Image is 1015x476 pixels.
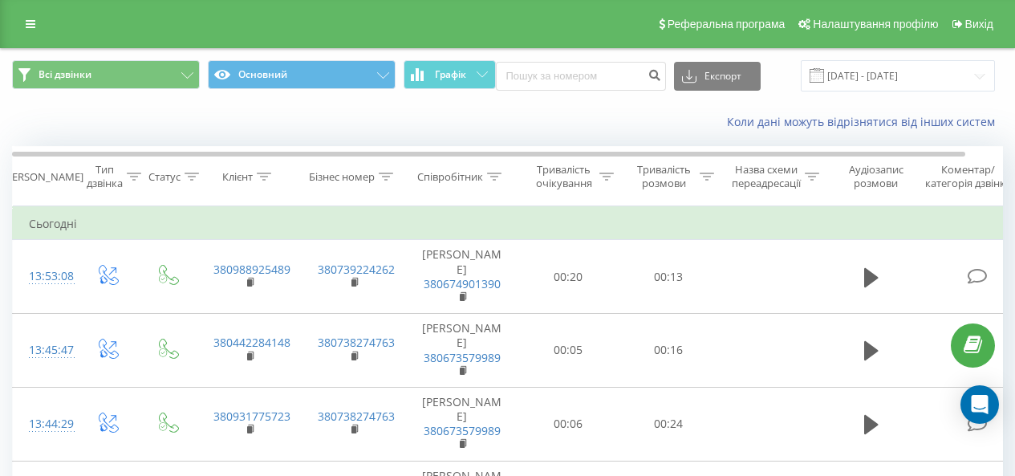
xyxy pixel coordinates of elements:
[406,314,518,388] td: [PERSON_NAME]
[417,170,483,184] div: Співробітник
[318,262,395,277] a: 380739224262
[406,240,518,314] td: [PERSON_NAME]
[619,314,719,388] td: 00:16
[29,261,61,292] div: 13:53:08
[213,409,290,424] a: 380931775723
[208,60,396,89] button: Основний
[837,163,915,190] div: Аудіозапис розмови
[674,62,761,91] button: Експорт
[87,163,123,190] div: Тип дзвінка
[632,163,696,190] div: Тривалість розмови
[29,335,61,366] div: 13:45:47
[318,335,395,350] a: 380738274763
[2,170,83,184] div: [PERSON_NAME]
[619,240,719,314] td: 00:13
[813,18,938,31] span: Налаштування профілю
[619,387,719,461] td: 00:24
[309,170,375,184] div: Бізнес номер
[213,262,290,277] a: 380988925489
[318,409,395,424] a: 380738274763
[965,18,993,31] span: Вихід
[732,163,801,190] div: Назва схеми переадресації
[960,385,999,424] div: Open Intercom Messenger
[727,114,1003,129] a: Коли дані можуть відрізнятися вiд інших систем
[39,68,91,81] span: Всі дзвінки
[213,335,290,350] a: 380442284148
[668,18,786,31] span: Реферальна програма
[222,170,253,184] div: Клієнт
[406,387,518,461] td: [PERSON_NAME]
[518,387,619,461] td: 00:06
[496,62,666,91] input: Пошук за номером
[29,409,61,440] div: 13:44:29
[424,423,501,438] a: 380673579989
[148,170,181,184] div: Статус
[424,276,501,291] a: 380674901390
[921,163,1015,190] div: Коментар/категорія дзвінка
[518,240,619,314] td: 00:20
[532,163,595,190] div: Тривалість очікування
[404,60,496,89] button: Графік
[424,350,501,365] a: 380673579989
[435,69,466,80] span: Графік
[518,314,619,388] td: 00:05
[12,60,200,89] button: Всі дзвінки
